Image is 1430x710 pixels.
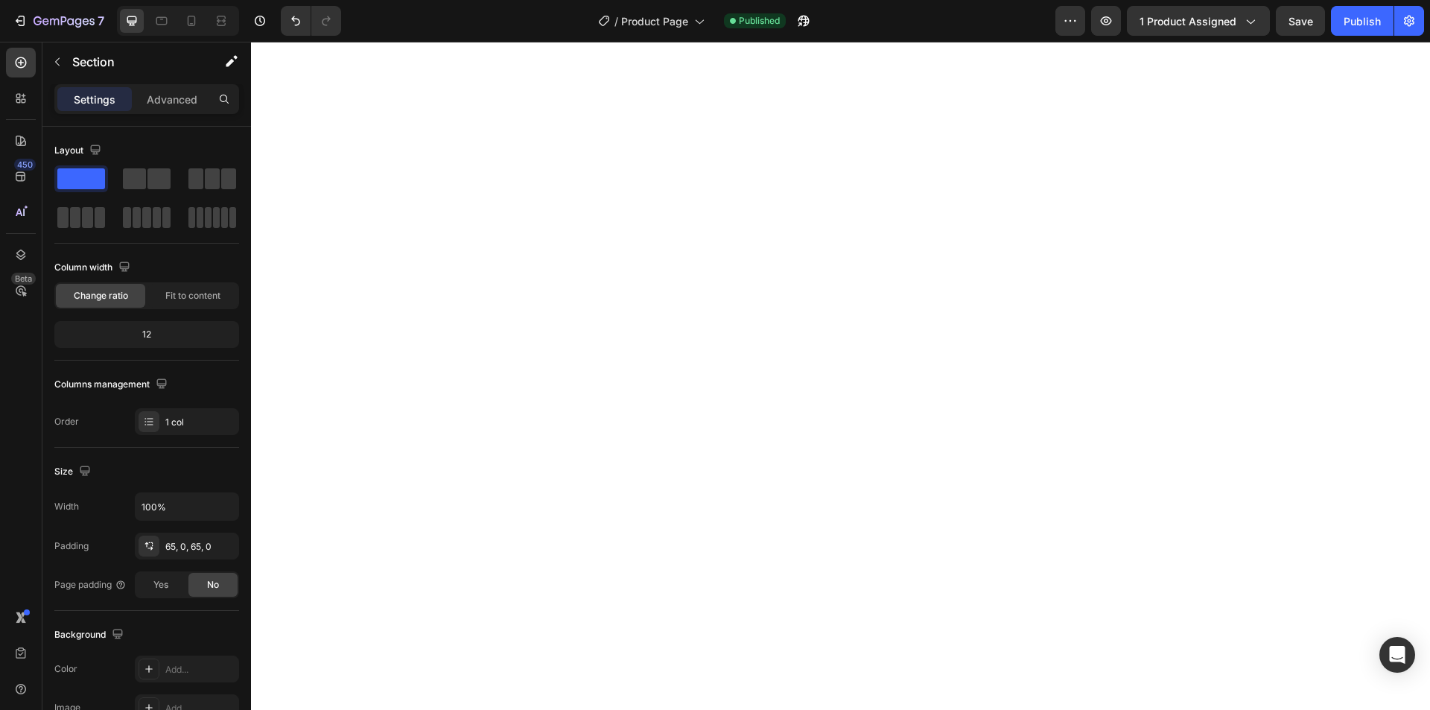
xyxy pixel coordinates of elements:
[6,6,111,36] button: 7
[251,42,1430,710] iframe: Design area
[1344,13,1381,29] div: Publish
[11,273,36,285] div: Beta
[1288,15,1313,28] span: Save
[54,662,77,676] div: Color
[165,663,235,676] div: Add...
[614,13,618,29] span: /
[281,6,341,36] div: Undo/Redo
[54,415,79,428] div: Order
[1140,13,1236,29] span: 1 product assigned
[136,493,238,520] input: Auto
[1276,6,1325,36] button: Save
[147,92,197,107] p: Advanced
[98,12,104,30] p: 7
[54,539,89,553] div: Padding
[1127,6,1270,36] button: 1 product assigned
[739,14,780,28] span: Published
[74,289,128,302] span: Change ratio
[1379,637,1415,673] div: Open Intercom Messenger
[54,500,79,513] div: Width
[54,462,94,482] div: Size
[74,92,115,107] p: Settings
[14,159,36,171] div: 450
[165,540,235,554] div: 65, 0, 65, 0
[72,53,194,71] p: Section
[153,578,168,592] span: Yes
[54,141,104,161] div: Layout
[57,324,236,345] div: 12
[54,578,127,592] div: Page padding
[207,578,219,592] span: No
[54,375,171,395] div: Columns management
[54,258,133,278] div: Column width
[165,289,220,302] span: Fit to content
[165,416,235,429] div: 1 col
[54,625,127,645] div: Background
[621,13,688,29] span: Product Page
[1331,6,1394,36] button: Publish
